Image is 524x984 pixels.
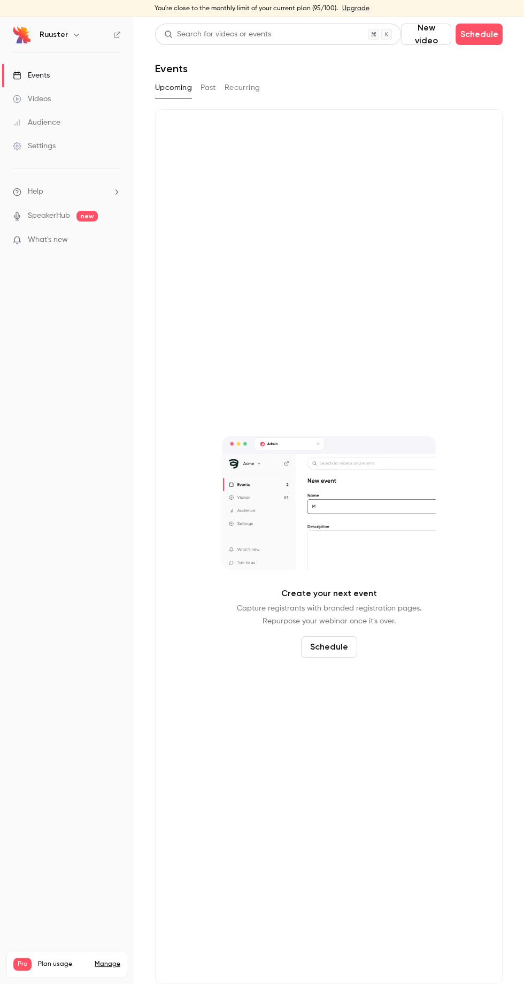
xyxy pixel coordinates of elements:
[13,141,56,151] div: Settings
[76,211,98,222] span: new
[155,62,188,75] h1: Events
[201,79,216,96] button: Past
[28,234,68,246] span: What's new
[38,960,88,968] span: Plan usage
[281,587,377,600] p: Create your next event
[13,958,32,971] span: Pro
[225,79,260,96] button: Recurring
[28,186,43,197] span: Help
[13,70,50,81] div: Events
[401,24,451,45] button: New video
[164,29,271,40] div: Search for videos or events
[13,94,51,104] div: Videos
[456,24,503,45] button: Schedule
[28,210,70,222] a: SpeakerHub
[155,79,192,96] button: Upcoming
[342,4,369,13] a: Upgrade
[40,29,68,40] h6: Ruuster
[237,602,421,628] p: Capture registrants with branded registration pages. Repurpose your webinar once it's over.
[13,117,60,128] div: Audience
[95,960,120,968] a: Manage
[13,186,121,197] li: help-dropdown-opener
[13,26,30,43] img: Ruuster
[301,636,357,658] button: Schedule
